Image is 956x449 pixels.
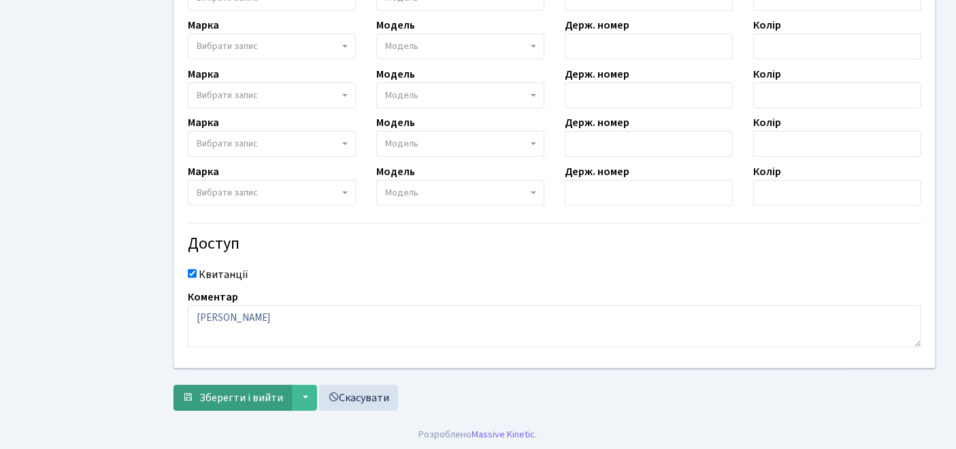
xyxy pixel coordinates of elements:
label: Марка [188,164,219,180]
label: Держ. номер [565,66,629,82]
label: Держ. номер [565,164,629,180]
label: Модель [376,164,415,180]
span: Модель [385,40,418,53]
span: Модель [385,186,418,200]
label: Колір [753,164,781,180]
button: Зберегти і вийти [174,385,292,411]
div: Розроблено . [419,427,538,442]
span: Вибрати запис [197,40,258,53]
label: Модель [376,17,415,33]
span: Модель [385,89,418,102]
label: Колір [753,17,781,33]
label: Модель [376,114,415,131]
a: Massive Kinetic [472,427,535,442]
label: Квитанції [199,266,248,283]
h4: Доступ [188,234,921,254]
label: Марка [188,17,219,33]
label: Держ. номер [565,17,629,33]
span: Вибрати запис [197,89,258,102]
span: Модель [385,137,418,151]
span: Вибрати запис [197,137,258,151]
a: Скасувати [319,385,398,411]
span: Зберегти і вийти [199,390,283,405]
label: Марка [188,66,219,82]
label: Модель [376,66,415,82]
label: Колір [753,114,781,131]
label: Коментар [188,289,238,305]
label: Держ. номер [565,114,629,131]
span: Вибрати запис [197,186,258,200]
label: Марка [188,114,219,131]
label: Колір [753,66,781,82]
